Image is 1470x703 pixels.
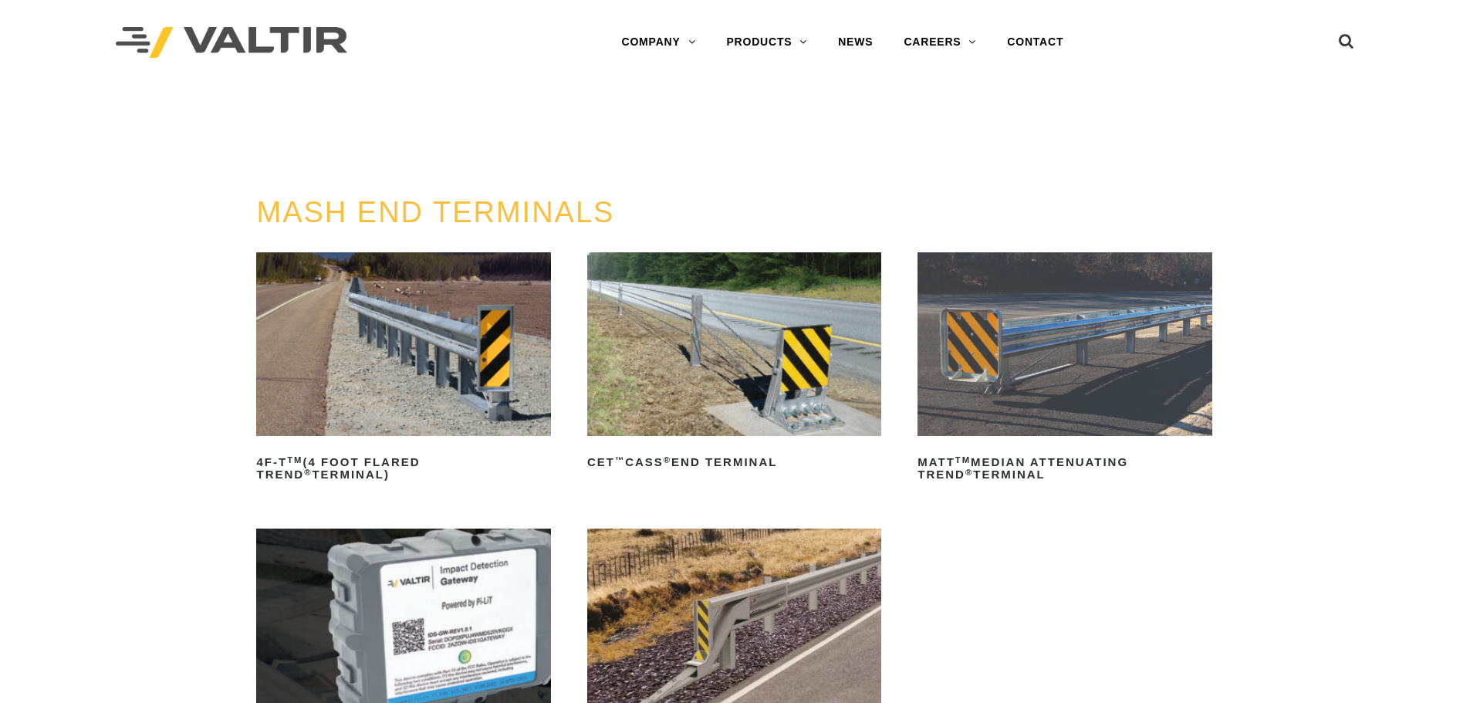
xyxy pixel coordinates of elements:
sup: ® [664,455,671,465]
a: COMPANY [606,27,711,58]
a: CAREERS [888,27,992,58]
a: MATTTMMedian Attenuating TREND®Terminal [917,252,1211,487]
a: CET™CASS®End Terminal [587,252,881,475]
a: NEWS [823,27,888,58]
h2: 4F-T (4 Foot Flared TREND Terminal) [256,450,550,487]
a: MASH END TERMINALS [256,196,614,228]
sup: TM [287,455,302,465]
h2: CET CASS End Terminal [587,450,881,475]
sup: ™ [615,455,625,465]
h2: MATT Median Attenuating TREND Terminal [917,450,1211,487]
sup: ® [965,468,973,477]
sup: ® [304,468,312,477]
a: CONTACT [992,27,1079,58]
img: Valtir [116,27,347,59]
a: PRODUCTS [711,27,823,58]
a: 4F-TTM(4 Foot Flared TREND®Terminal) [256,252,550,487]
sup: TM [955,455,971,465]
